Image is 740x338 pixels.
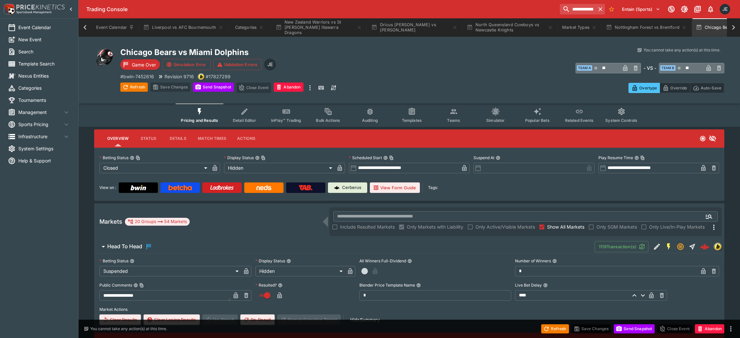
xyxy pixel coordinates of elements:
[496,156,500,160] button: Suspend At
[649,223,705,230] span: Only Live/In-Play Markets
[130,259,134,263] button: Betting Status
[618,4,664,14] button: Select Tenant
[447,118,460,123] span: Teams
[132,61,156,68] p: Game Over
[198,73,204,80] div: bwin
[255,156,260,160] button: Display StatusCopy To Clipboard
[139,283,144,288] button: Copy To Clipboard
[130,185,146,190] img: Bwin
[686,241,698,253] button: Straight
[558,18,601,37] button: Market Types
[233,118,256,123] span: Detail Editor
[628,83,660,93] button: Overtype
[714,243,722,251] div: bwin
[18,121,62,128] span: Sports Pricing
[120,47,422,57] h2: Copy To Clipboard
[86,6,557,13] div: Trading Console
[99,182,116,193] label: View on :
[99,266,241,276] div: Suspended
[692,3,703,15] button: Documentation
[346,314,384,325] button: HideSummary
[18,84,70,91] span: Categories
[130,156,134,160] button: Betting StatusCopy To Clipboard
[94,47,115,68] img: american_football.png
[278,283,283,288] button: Resulted?
[463,18,557,37] button: North Queensland Cowboys vs Newcastle Knights
[334,185,339,190] img: Cerberus
[695,325,724,331] span: Mark an event as closed and abandoned.
[367,18,461,37] button: Dricus [PERSON_NAME] vs [PERSON_NAME]
[274,83,303,92] button: Abandon
[690,83,724,93] button: Auto-Save
[16,5,65,9] img: PriceKinetics
[362,118,378,123] span: Auditing
[272,18,366,37] button: New Zealand Warriors vs St [PERSON_NAME] Illawarra Dragons
[328,182,367,193] a: Cerberus
[634,156,639,160] button: Play Resume TimeCopy To Clipboard
[271,118,301,123] span: InPlay™ Trading
[299,185,313,190] img: TabNZ
[18,133,62,140] span: Infrastructure
[176,103,643,127] div: Event type filters
[133,283,138,288] button: Public CommentsCopy To Clipboard
[598,155,633,160] p: Play Resume Time
[18,72,70,79] span: Nexus Entities
[718,2,732,16] button: James Edlin
[720,4,730,14] div: James Edlin
[640,156,645,160] button: Copy To Clipboard
[644,65,656,71] h6: - VS -
[428,182,438,193] label: Tags:
[473,155,494,160] p: Suspend At
[515,258,551,264] p: Number of Winners
[605,118,637,123] span: System Controls
[644,47,720,53] p: You cannot take any action(s) at this time.
[714,243,721,250] img: bwin
[541,324,569,333] button: Refresh
[16,11,52,14] img: Sportsbook Management
[18,97,70,103] span: Tournaments
[639,84,657,91] p: Overtype
[709,135,716,142] svg: Hidden
[389,156,394,160] button: Copy To Clipboard
[18,36,70,43] span: New Event
[99,305,719,314] label: Market Actions
[229,18,270,37] button: Categories
[224,163,334,173] div: Hidden
[407,223,463,230] span: Only Markets with Liability
[232,131,261,146] button: Actions
[18,109,62,116] span: Management
[99,258,129,264] p: Betting Status
[663,241,675,253] button: SGM Enabled
[515,282,542,288] p: Live Bet Delay
[628,83,724,93] div: Start From
[594,241,648,252] button: 1119Transaction(s)
[342,184,361,191] p: Cerberus
[18,60,70,67] span: Template Search
[181,118,218,123] span: Pricing and Results
[163,131,193,146] button: Details
[698,240,711,253] a: 0a29b75d-132f-4a39-982c-ebb093685fa3
[552,259,557,263] button: Number of Winners
[202,314,237,325] span: Un-Result
[240,314,275,325] span: Re-Result
[596,223,637,230] span: Only SGM Markets
[163,59,211,70] button: Simulation Error
[614,324,655,333] button: Send Snapshot
[727,325,735,333] button: more
[710,223,718,231] svg: More
[475,223,535,230] span: Only Active/Visible Markets
[90,326,167,332] p: You cannot take any action(s) at this time.
[99,218,122,225] h5: Markets
[224,155,254,160] p: Display Status
[128,218,187,226] div: 20 Groups 54 Markets
[670,84,687,91] p: Override
[255,282,277,288] p: Resulted?
[120,83,148,92] button: Refresh
[164,73,194,80] p: Revision 9716
[18,145,70,152] span: System Settings
[198,74,204,80] img: bwin.png
[210,185,234,190] img: Ladbrokes
[261,156,266,160] button: Copy To Clipboard
[547,223,584,230] span: Show All Markets
[606,4,617,14] button: No Bookmarks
